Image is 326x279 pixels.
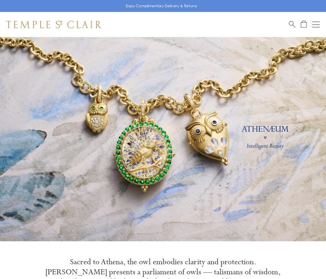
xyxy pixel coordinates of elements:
a: Search [289,20,295,28]
p: Enjoy Complimentary Delivery & Returns [126,3,197,9]
button: Open navigation [312,21,320,28]
img: Temple St. Clair [6,21,101,28]
a: Open Shopping Bag [301,20,307,28]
